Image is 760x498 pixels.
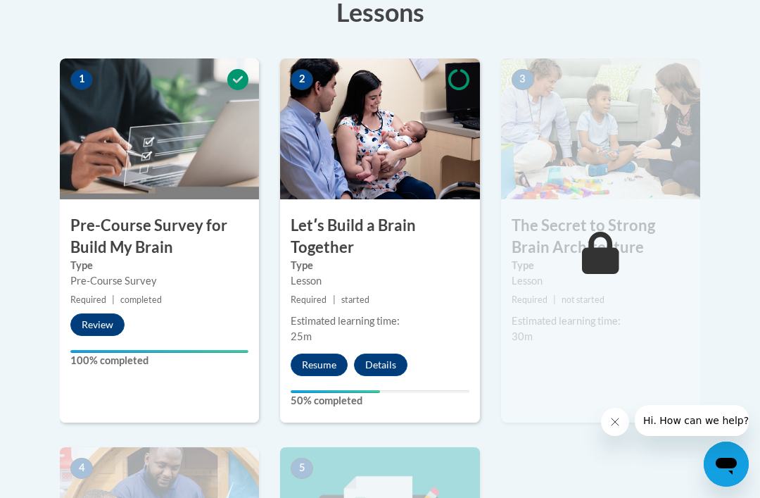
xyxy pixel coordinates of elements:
[512,330,533,342] span: 30m
[291,258,469,273] label: Type
[70,313,125,336] button: Review
[280,215,479,259] h3: Letʹs Build a Brain Together
[280,58,479,199] img: Course Image
[291,294,327,305] span: Required
[291,69,313,90] span: 2
[120,294,162,305] span: completed
[341,294,369,305] span: started
[70,273,248,289] div: Pre-Course Survey
[291,458,313,479] span: 5
[291,393,469,409] label: 50% completed
[70,353,248,368] label: 100% completed
[512,294,547,305] span: Required
[333,294,336,305] span: |
[501,58,700,199] img: Course Image
[553,294,556,305] span: |
[291,390,380,393] div: Your progress
[60,215,259,259] h3: Pre-Course Survey for Build My Brain
[501,215,700,259] h3: The Secret to Strong Brain Architecture
[704,442,749,487] iframe: Button to launch messaging window
[601,408,629,436] iframe: Close message
[512,273,690,289] div: Lesson
[70,294,106,305] span: Required
[291,330,312,342] span: 25m
[112,294,115,305] span: |
[70,258,248,273] label: Type
[512,258,690,273] label: Type
[562,294,604,305] span: not started
[291,313,469,329] div: Estimated learning time:
[70,350,248,353] div: Your progress
[512,313,690,329] div: Estimated learning time:
[291,354,348,376] button: Resume
[635,405,749,436] iframe: Message from company
[70,458,93,479] span: 4
[60,58,259,199] img: Course Image
[291,273,469,289] div: Lesson
[512,69,534,90] span: 3
[354,354,407,376] button: Details
[70,69,93,90] span: 1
